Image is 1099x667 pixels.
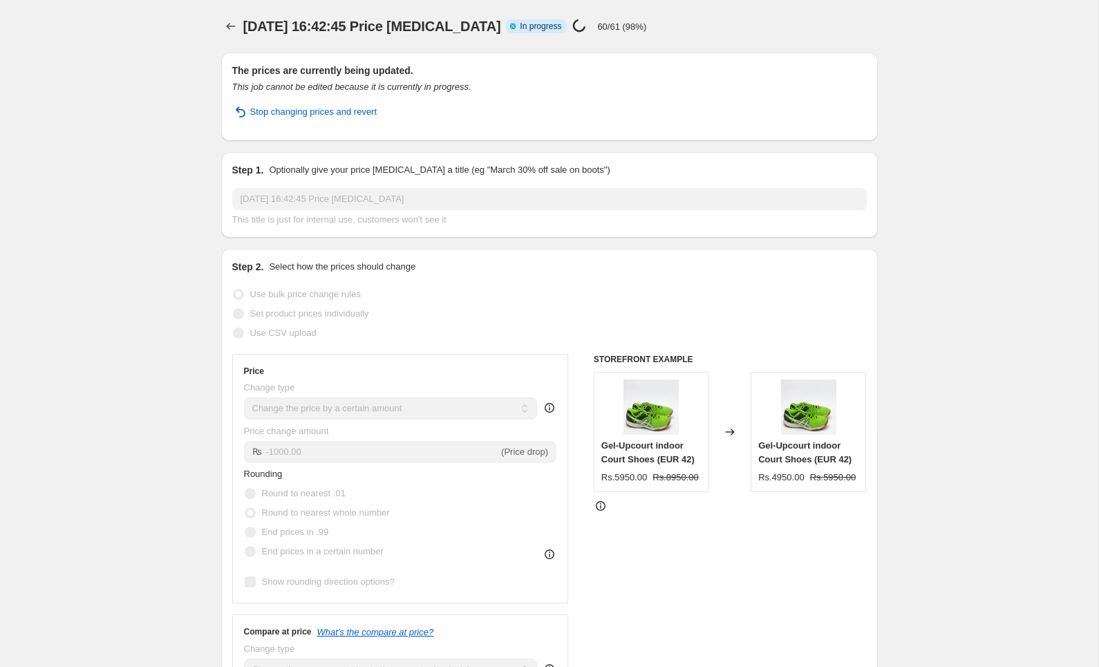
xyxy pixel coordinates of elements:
[269,260,415,274] p: Select how the prices should change
[224,101,386,123] button: Stop changing prices and revert
[594,354,867,365] h6: STOREFRONT EXAMPLE
[232,64,867,77] h2: The prices are currently being updated.
[250,105,377,119] span: Stop changing prices and revert
[244,626,312,637] h3: Compare at price
[244,643,295,654] span: Change type
[652,471,699,485] strike: Rs.8950.00
[262,546,384,556] span: End prices in a certain number
[232,82,471,92] i: This job cannot be edited because it is currently in progress.
[520,21,561,32] span: In progress
[269,163,610,177] p: Optionally give your price [MEDICAL_DATA] a title (eg "March 30% off sale on boots")
[758,440,852,464] span: Gel-Upcourt indoor Court Shoes (EUR 42)
[623,379,679,435] img: Artboard2_cd96128d-7f52-4f60-a4fb-86bdac08636d_80x.jpg
[810,471,856,485] strike: Rs.5950.00
[601,440,695,464] span: Gel-Upcourt indoor Court Shoes (EUR 42)
[244,366,264,377] h3: Price
[262,507,390,518] span: Round to nearest whole number
[317,627,434,637] button: What's the compare at price?
[250,289,361,299] span: Use bulk price change rules
[252,447,262,457] span: ₨
[244,426,329,436] span: Price change amount
[232,163,264,177] h2: Step 1.
[232,188,867,210] input: 30% off holiday sale
[758,471,805,485] div: Rs.4950.00
[250,328,317,338] span: Use CSV upload
[262,576,395,587] span: Show rounding direction options?
[262,527,329,537] span: End prices in .99
[781,379,836,435] img: Artboard2_cd96128d-7f52-4f60-a4fb-86bdac08636d_80x.jpg
[597,21,646,32] p: 60/61 (98%)
[244,469,283,479] span: Rounding
[262,488,346,498] span: Round to nearest .01
[601,471,648,485] div: Rs.5950.00
[243,19,501,34] span: [DATE] 16:42:45 Price [MEDICAL_DATA]
[501,447,548,457] span: (Price drop)
[250,308,369,319] span: Set product prices individually
[244,382,295,393] span: Change type
[221,17,241,36] button: Price change jobs
[266,441,499,463] input: -10.00
[232,214,447,225] span: This title is just for internal use, customers won't see it
[543,401,556,415] div: help
[232,260,264,274] h2: Step 2.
